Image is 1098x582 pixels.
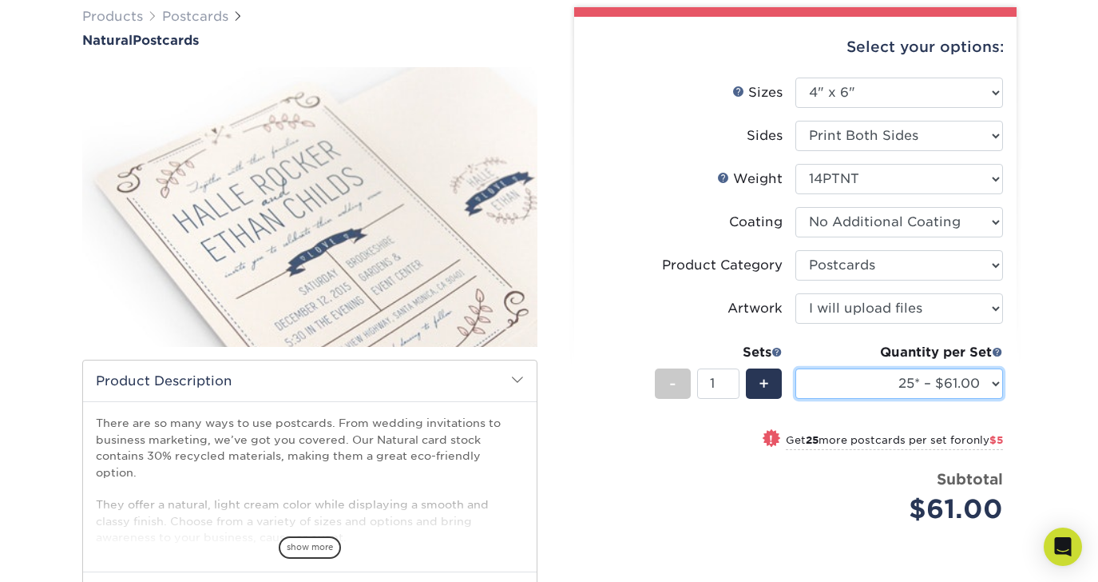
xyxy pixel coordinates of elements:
[732,83,783,102] div: Sizes
[82,9,143,24] a: Products
[966,434,1003,446] span: only
[279,536,341,558] span: show more
[786,434,1003,450] small: Get more postcards per set for
[729,213,783,232] div: Coating
[747,126,783,145] div: Sides
[662,256,783,275] div: Product Category
[795,343,1003,362] div: Quantity per Set
[82,33,133,48] span: Natural
[807,490,1003,528] div: $61.00
[655,343,783,362] div: Sets
[82,33,537,48] a: NaturalPostcards
[83,361,537,401] h2: Product Description
[82,33,537,48] h1: Postcards
[587,17,1004,78] div: Select your options:
[989,434,1003,446] span: $5
[759,372,769,396] span: +
[96,415,524,545] p: There are so many ways to use postcards. From wedding invitations to business marketing, we’ve go...
[717,169,783,189] div: Weight
[82,50,537,365] img: Natural 01
[162,9,228,24] a: Postcards
[669,372,676,396] span: -
[806,434,819,446] strong: 25
[727,299,783,318] div: Artwork
[769,431,773,448] span: !
[1044,528,1082,566] div: Open Intercom Messenger
[937,470,1003,488] strong: Subtotal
